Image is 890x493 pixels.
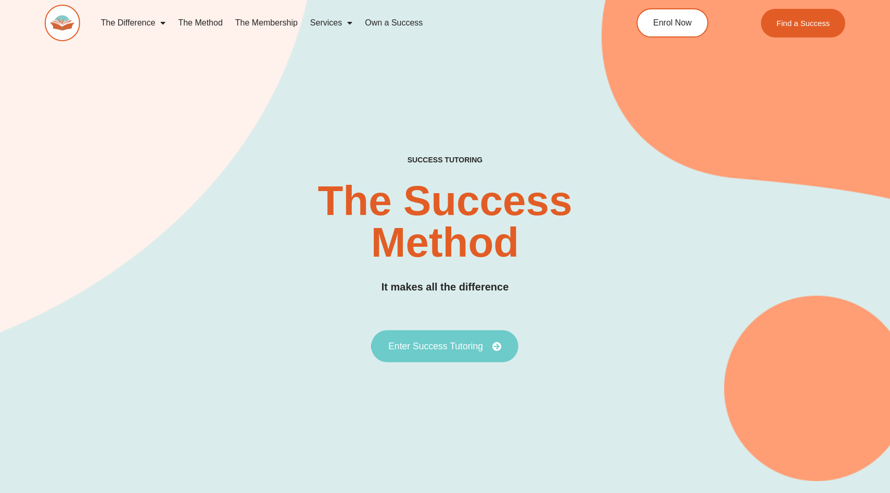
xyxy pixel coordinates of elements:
span: Enter Success Tutoring [388,342,483,351]
a: Own a Success [359,11,429,35]
iframe: Chat Widget [838,443,890,493]
a: Enrol Now [637,8,708,37]
a: Services [304,11,359,35]
h3: It makes all the difference [382,279,509,295]
h2: The Success Method [264,180,626,263]
nav: Menu [95,11,591,35]
a: The Difference [95,11,172,35]
span: Find a Success [777,19,830,27]
span: Enrol Now [653,19,692,27]
a: The Method [172,11,228,35]
h4: SUCCESS TUTORING​ [326,156,564,165]
a: Enter Success Tutoring [371,330,518,362]
a: Find a Success [761,9,846,37]
a: The Membership [229,11,304,35]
